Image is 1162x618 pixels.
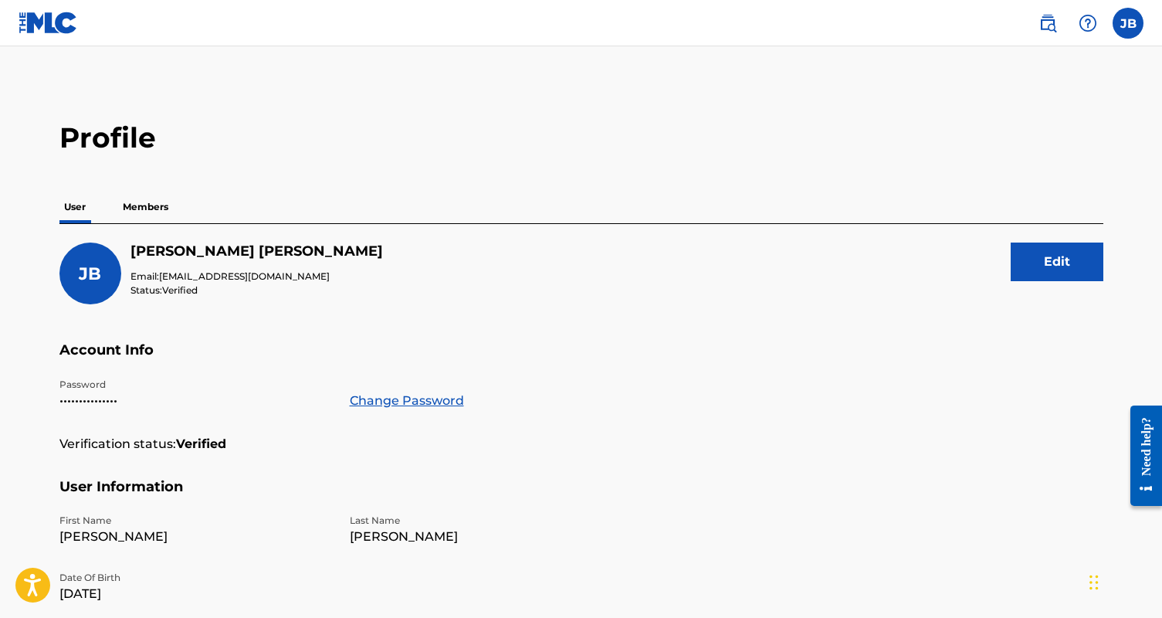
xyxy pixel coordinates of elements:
[130,243,383,260] h5: Jeremy Brzozowski
[59,392,331,410] p: •••••••••••••••
[130,284,383,297] p: Status:
[1089,559,1099,606] div: Drag
[59,378,331,392] p: Password
[1072,8,1103,39] div: Help
[1079,14,1097,32] img: help
[1113,8,1143,39] div: User Menu
[59,435,176,453] p: Verification status:
[59,341,1103,378] h5: Account Info
[176,435,226,453] strong: Verified
[59,585,331,603] p: [DATE]
[350,514,622,528] p: Last Name
[1032,8,1063,39] a: Public Search
[130,270,383,284] p: Email:
[1119,392,1162,520] iframe: Resource Center
[350,528,622,546] p: [PERSON_NAME]
[79,263,101,284] span: JB
[59,191,90,223] p: User
[1085,544,1162,618] iframe: Chat Widget
[1038,14,1057,32] img: search
[59,121,1103,155] h2: Profile
[59,514,331,528] p: First Name
[162,284,198,296] span: Verified
[118,191,173,223] p: Members
[350,392,464,410] a: Change Password
[59,571,331,585] p: Date Of Birth
[59,528,331,546] p: [PERSON_NAME]
[159,270,330,282] span: [EMAIL_ADDRESS][DOMAIN_NAME]
[1011,243,1103,281] button: Edit
[59,478,1103,514] h5: User Information
[19,12,78,34] img: MLC Logo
